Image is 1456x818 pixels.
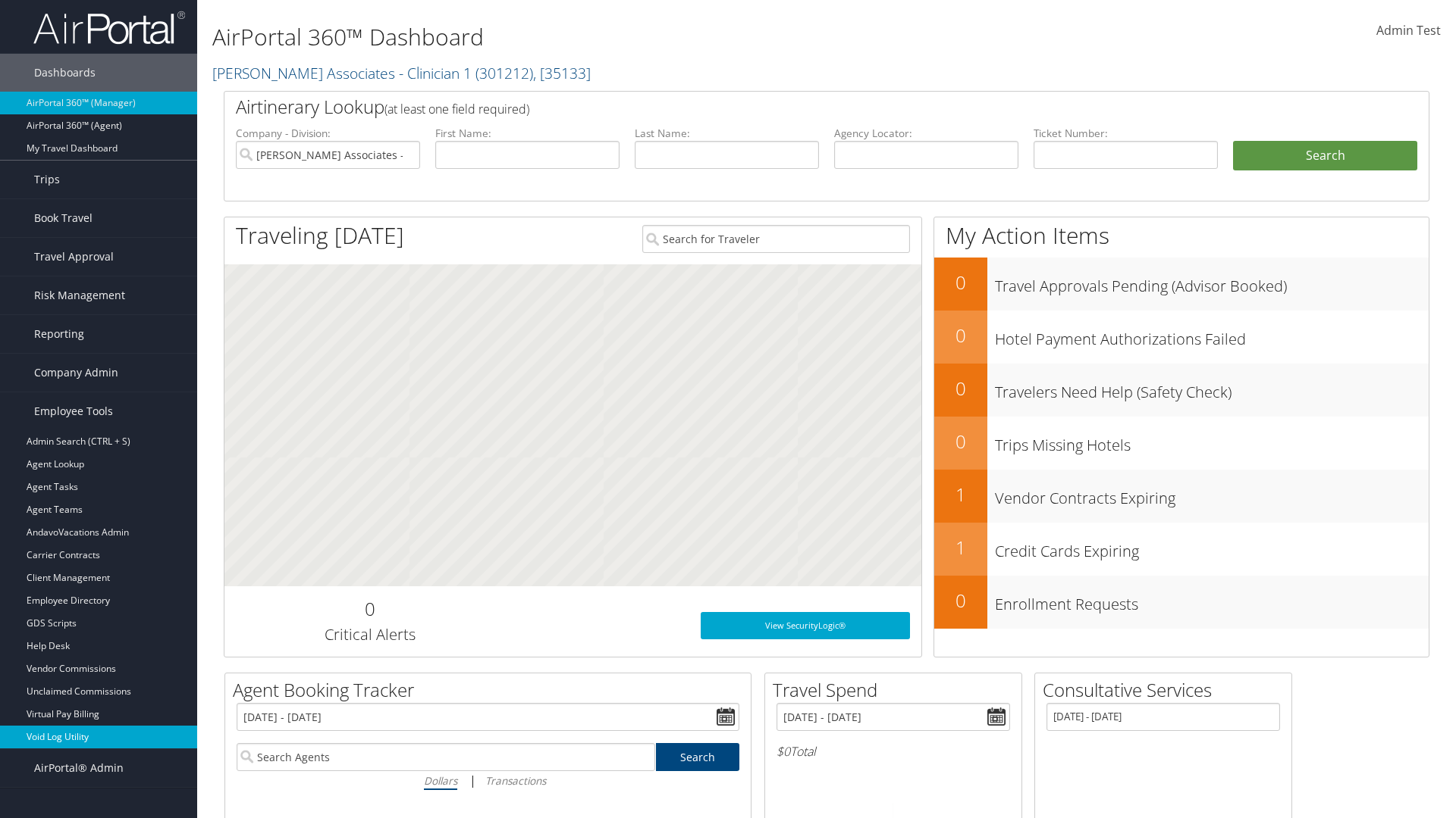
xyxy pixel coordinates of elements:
[1034,126,1218,141] label: Ticket Number:
[995,480,1429,509] h3: Vendor Contracts Expiring
[934,364,1429,417] a: 0Travelers Need Help (Safety Check)
[701,612,910,639] a: View SecurityLogic®
[236,596,504,622] h2: 0
[656,743,740,771] a: Search
[34,354,118,392] span: Company Admin
[424,773,457,788] i: Dollars
[934,417,1429,470] a: 0Trips Missing Hotels
[34,238,114,276] span: Travel Approval
[934,429,987,454] h2: 0
[34,199,93,237] span: Book Travel
[233,677,751,703] h2: Agent Booking Tracker
[435,126,620,141] label: First Name:
[834,126,1018,141] label: Agency Locator:
[934,470,1429,523] a: 1Vendor Contracts Expiring
[1376,22,1441,39] span: Admin Test
[777,743,1010,760] h6: Total
[212,63,591,83] a: [PERSON_NAME] Associates - Clinician 1
[236,220,404,251] h1: Traveling [DATE]
[236,126,420,141] label: Company - Division:
[34,315,84,353] span: Reporting
[934,482,987,507] h2: 1
[485,773,546,788] i: Transactions
[995,268,1429,297] h3: Travel Approvals Pending (Advisor Booked)
[236,94,1317,120] h2: Airtinerary Lookup
[995,533,1429,562] h3: Credit Cards Expiring
[34,392,113,430] span: Employee Tools
[777,743,790,760] span: $0
[384,101,529,117] span: (at least one field required)
[236,624,504,645] h3: Critical Alerts
[642,225,910,253] input: Search for Traveler
[773,677,1021,703] h2: Travel Spend
[995,586,1429,615] h3: Enrollment Requests
[934,535,987,560] h2: 1
[934,588,987,613] h2: 0
[995,374,1429,403] h3: Travelers Need Help (Safety Check)
[1376,8,1441,55] a: Admin Test
[1233,141,1417,171] button: Search
[34,276,125,314] span: Risk Management
[635,126,819,141] label: Last Name:
[934,376,987,401] h2: 0
[33,10,185,45] img: airportal-logo.png
[212,21,1031,53] h1: AirPortal 360™ Dashboard
[1043,677,1291,703] h2: Consultative Services
[934,258,1429,311] a: 0Travel Approvals Pending (Advisor Booked)
[934,523,1429,576] a: 1Credit Cards Expiring
[934,270,987,295] h2: 0
[34,54,96,92] span: Dashboards
[475,63,533,83] span: ( 301212 )
[237,771,739,790] div: |
[34,749,124,787] span: AirPortal® Admin
[934,323,987,348] h2: 0
[934,311,1429,364] a: 0Hotel Payment Authorizations Failed
[237,743,655,771] input: Search Agents
[934,576,1429,629] a: 0Enrollment Requests
[995,321,1429,350] h3: Hotel Payment Authorizations Failed
[934,220,1429,251] h1: My Action Items
[533,63,591,83] span: , [ 35133 ]
[34,161,60,198] span: Trips
[995,427,1429,456] h3: Trips Missing Hotels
